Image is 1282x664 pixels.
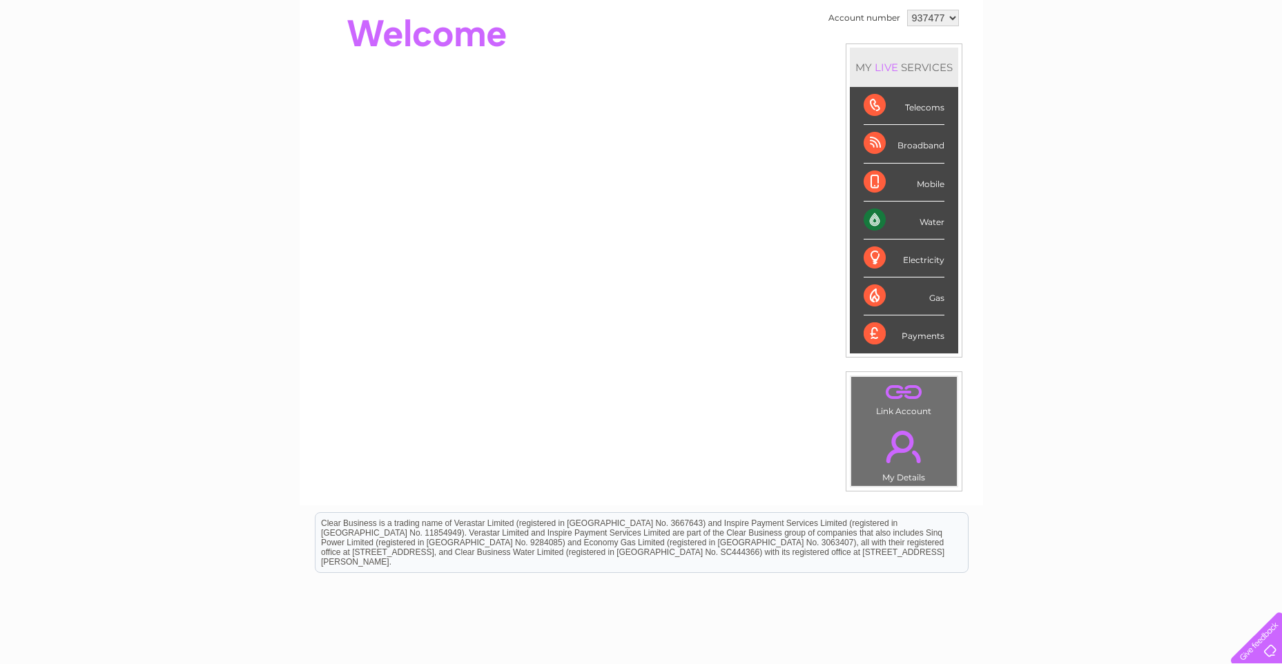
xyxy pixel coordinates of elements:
[864,277,944,315] div: Gas
[1022,7,1117,24] a: 0333 014 3131
[855,422,953,471] a: .
[850,48,958,87] div: MY SERVICES
[1236,59,1269,69] a: Log out
[864,125,944,163] div: Broadband
[1162,59,1182,69] a: Blog
[851,419,958,487] td: My Details
[1112,59,1154,69] a: Telecoms
[864,164,944,202] div: Mobile
[864,87,944,125] div: Telecoms
[872,61,901,74] div: LIVE
[1039,59,1065,69] a: Water
[1190,59,1224,69] a: Contact
[855,380,953,404] a: .
[1074,59,1104,69] a: Energy
[864,202,944,240] div: Water
[851,376,958,420] td: Link Account
[825,6,904,30] td: Account number
[864,240,944,277] div: Electricity
[864,315,944,353] div: Payments
[45,36,115,78] img: logo.png
[315,8,968,67] div: Clear Business is a trading name of Verastar Limited (registered in [GEOGRAPHIC_DATA] No. 3667643...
